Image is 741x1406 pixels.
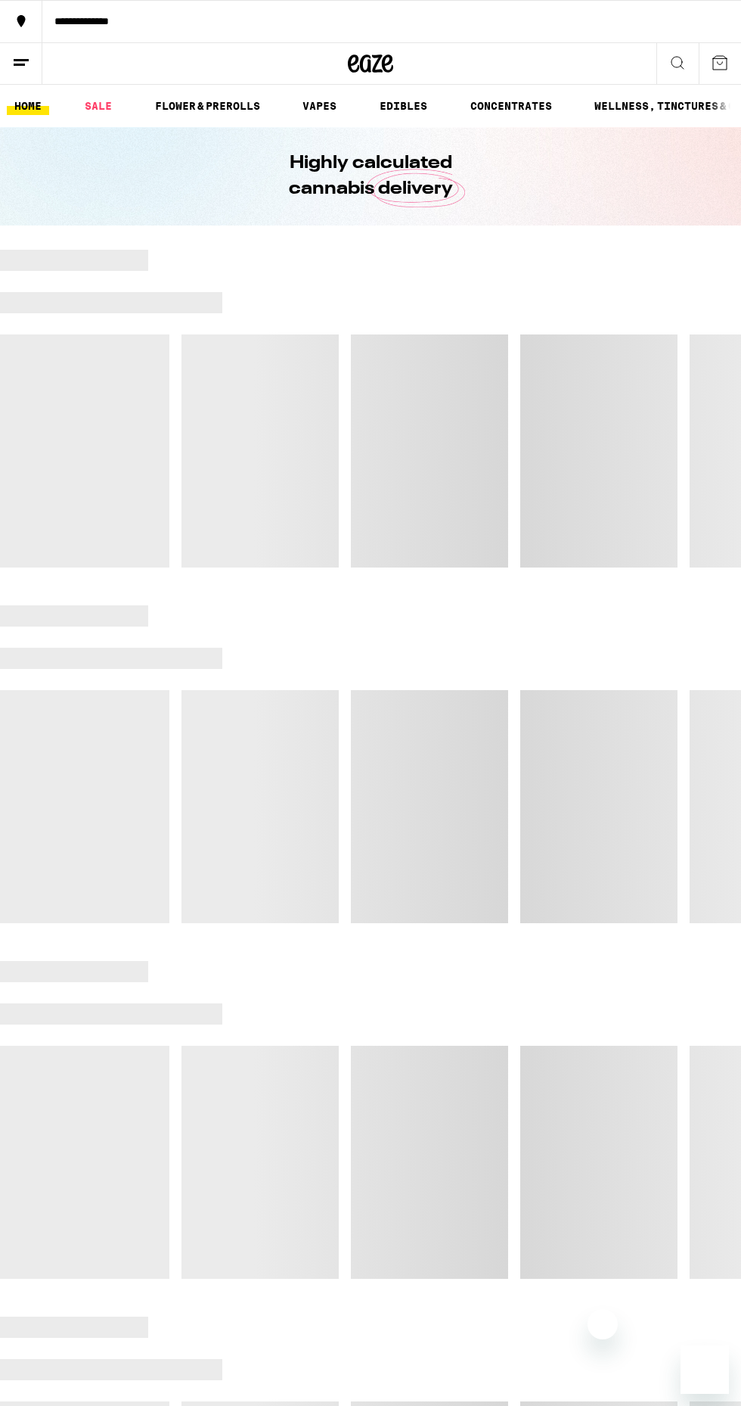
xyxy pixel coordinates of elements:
a: VAPES [295,97,344,115]
h1: Highly calculated cannabis delivery [246,151,495,202]
a: SALE [77,97,119,115]
a: HOME [7,97,49,115]
iframe: Button to launch messaging window [681,1345,729,1394]
a: EDIBLES [372,97,435,115]
iframe: Close message [588,1309,618,1339]
a: FLOWER & PREROLLS [147,97,268,115]
a: CONCENTRATES [463,97,560,115]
